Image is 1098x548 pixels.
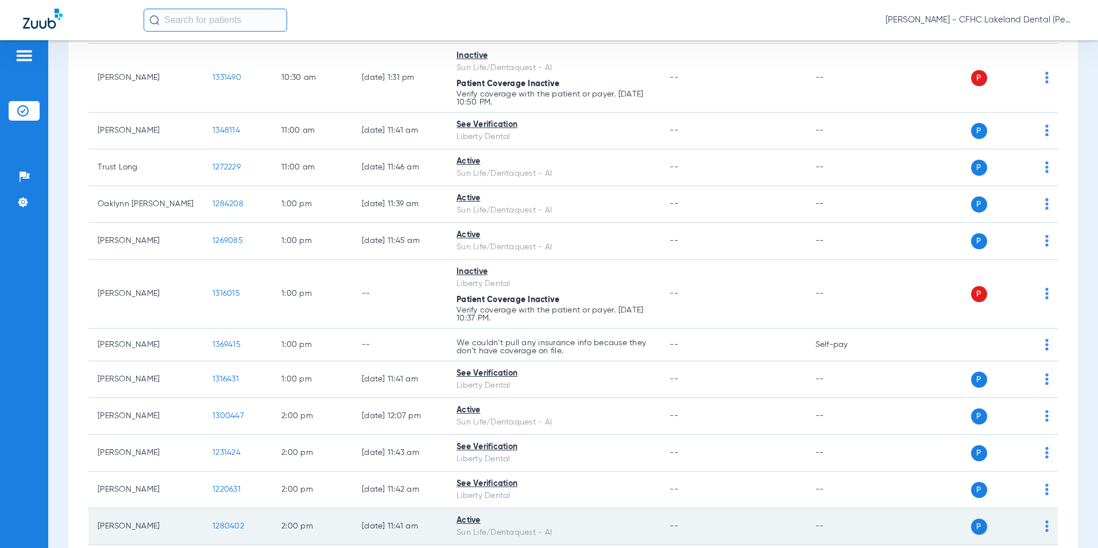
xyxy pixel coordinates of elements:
td: [DATE] 11:39 AM [353,186,447,223]
span: 1348114 [212,126,240,134]
span: P [971,286,987,302]
td: 10:30 AM [272,44,353,113]
td: [PERSON_NAME] [88,472,203,508]
span: 1331490 [212,74,241,82]
td: 1:00 PM [272,223,353,260]
img: group-dot-blue.svg [1045,161,1049,173]
img: hamburger-icon [15,49,33,63]
img: Search Icon [149,15,160,25]
span: -- [670,522,678,530]
div: Liberty Dental [457,131,651,143]
td: 2:00 PM [272,398,353,435]
td: [DATE] 11:45 AM [353,223,447,260]
div: Sun Life/Dentaquest - AI [457,241,651,253]
td: -- [806,260,884,329]
td: Oaklynn [PERSON_NAME] [88,186,203,223]
div: Liberty Dental [457,453,651,465]
img: group-dot-blue.svg [1045,125,1049,136]
span: -- [670,341,678,349]
input: Search for patients [144,9,287,32]
td: [PERSON_NAME] [88,398,203,435]
span: 1316015 [212,290,240,298]
div: Active [457,229,651,241]
div: Inactive [457,50,651,62]
div: Active [457,404,651,416]
td: -- [806,186,884,223]
span: -- [670,163,678,171]
td: [PERSON_NAME] [88,435,203,472]
img: group-dot-blue.svg [1045,198,1049,210]
td: -- [806,44,884,113]
iframe: Chat Widget [1041,493,1098,548]
div: Sun Life/Dentaquest - AI [457,62,651,74]
span: P [971,160,987,176]
span: 1280402 [212,522,244,530]
td: Self-pay [806,329,884,361]
span: 1300447 [212,412,244,420]
img: x.svg [1019,447,1031,458]
img: x.svg [1019,198,1031,210]
p: Verify coverage with the patient or payer. [DATE] 10:37 PM. [457,306,651,322]
span: 1231424 [212,449,241,457]
span: P [971,482,987,498]
img: Zuub Logo [23,9,63,29]
div: Active [457,156,651,168]
td: [PERSON_NAME] [88,329,203,361]
div: See Verification [457,478,651,490]
span: -- [670,74,678,82]
td: [PERSON_NAME] [88,361,203,398]
td: Trust Long [88,149,203,186]
span: P [971,123,987,139]
span: 1220631 [212,485,241,493]
td: [DATE] 11:46 AM [353,149,447,186]
span: -- [670,412,678,420]
td: -- [806,361,884,398]
td: [DATE] 11:43 AM [353,435,447,472]
img: x.svg [1019,72,1031,83]
td: -- [806,223,884,260]
img: x.svg [1019,373,1031,385]
img: group-dot-blue.svg [1045,373,1049,385]
span: -- [670,449,678,457]
img: group-dot-blue.svg [1045,235,1049,246]
td: 1:00 PM [272,260,353,329]
div: See Verification [457,119,651,131]
span: Patient Coverage Inactive [457,80,559,88]
img: group-dot-blue.svg [1045,410,1049,422]
td: [DATE] 11:41 AM [353,508,447,545]
div: Liberty Dental [457,380,651,392]
td: 11:00 AM [272,113,353,149]
td: -- [806,472,884,508]
img: x.svg [1019,339,1031,350]
td: -- [806,435,884,472]
span: -- [670,237,678,245]
div: Sun Life/Dentaquest - AI [457,416,651,429]
img: group-dot-blue.svg [1045,288,1049,299]
span: P [971,372,987,388]
span: P [971,445,987,461]
img: x.svg [1019,161,1031,173]
span: [PERSON_NAME] - CFHC Lakeland Dental (Peds) [886,14,1075,26]
div: See Verification [457,368,651,380]
span: -- [670,290,678,298]
span: 1272229 [212,163,241,171]
span: P [971,196,987,213]
img: group-dot-blue.svg [1045,484,1049,495]
img: group-dot-blue.svg [1045,447,1049,458]
td: 1:00 PM [272,361,353,398]
td: 2:00 PM [272,435,353,472]
img: x.svg [1019,484,1031,495]
div: Active [457,192,651,204]
td: 1:00 PM [272,186,353,223]
p: We couldn’t pull any insurance info because they don’t have coverage on file. [457,339,651,355]
td: [PERSON_NAME] [88,113,203,149]
div: Sun Life/Dentaquest - AI [457,527,651,539]
span: 1369415 [212,341,241,349]
span: P [971,233,987,249]
td: 2:00 PM [272,508,353,545]
div: Sun Life/Dentaquest - AI [457,168,651,180]
td: -- [806,113,884,149]
img: group-dot-blue.svg [1045,72,1049,83]
td: [PERSON_NAME] [88,508,203,545]
td: [DATE] 11:42 AM [353,472,447,508]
